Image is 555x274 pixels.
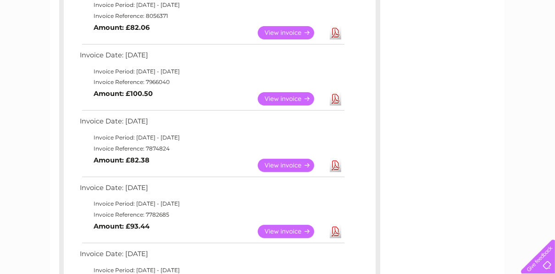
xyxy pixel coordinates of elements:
a: Download [330,225,341,238]
a: 0333 014 3131 [382,5,445,16]
a: Download [330,26,341,39]
a: View [258,225,325,238]
a: Log out [525,39,546,46]
a: Energy [416,39,437,46]
a: Blog [475,39,488,46]
td: Invoice Period: [DATE] - [DATE] [78,132,346,143]
a: Contact [494,39,516,46]
b: Amount: £100.50 [94,89,153,98]
a: View [258,26,325,39]
td: Invoice Period: [DATE] - [DATE] [78,66,346,77]
td: Invoice Date: [DATE] [78,248,346,265]
b: Amount: £82.38 [94,156,150,164]
a: View [258,159,325,172]
td: Invoice Reference: 7966040 [78,77,346,88]
a: Water [394,39,411,46]
td: Invoice Reference: 8056371 [78,11,346,22]
b: Amount: £93.44 [94,222,150,230]
td: Invoice Reference: 7874824 [78,143,346,154]
a: Download [330,159,341,172]
a: Telecoms [442,39,470,46]
a: Download [330,92,341,106]
img: logo.png [19,24,66,52]
b: Amount: £82.06 [94,23,150,32]
div: Clear Business is a trading name of Verastar Limited (registered in [GEOGRAPHIC_DATA] No. 3667643... [61,5,495,45]
td: Invoice Period: [DATE] - [DATE] [78,198,346,209]
td: Invoice Date: [DATE] [78,115,346,132]
td: Invoice Date: [DATE] [78,182,346,199]
td: Invoice Date: [DATE] [78,49,346,66]
td: Invoice Reference: 7782685 [78,209,346,220]
a: View [258,92,325,106]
